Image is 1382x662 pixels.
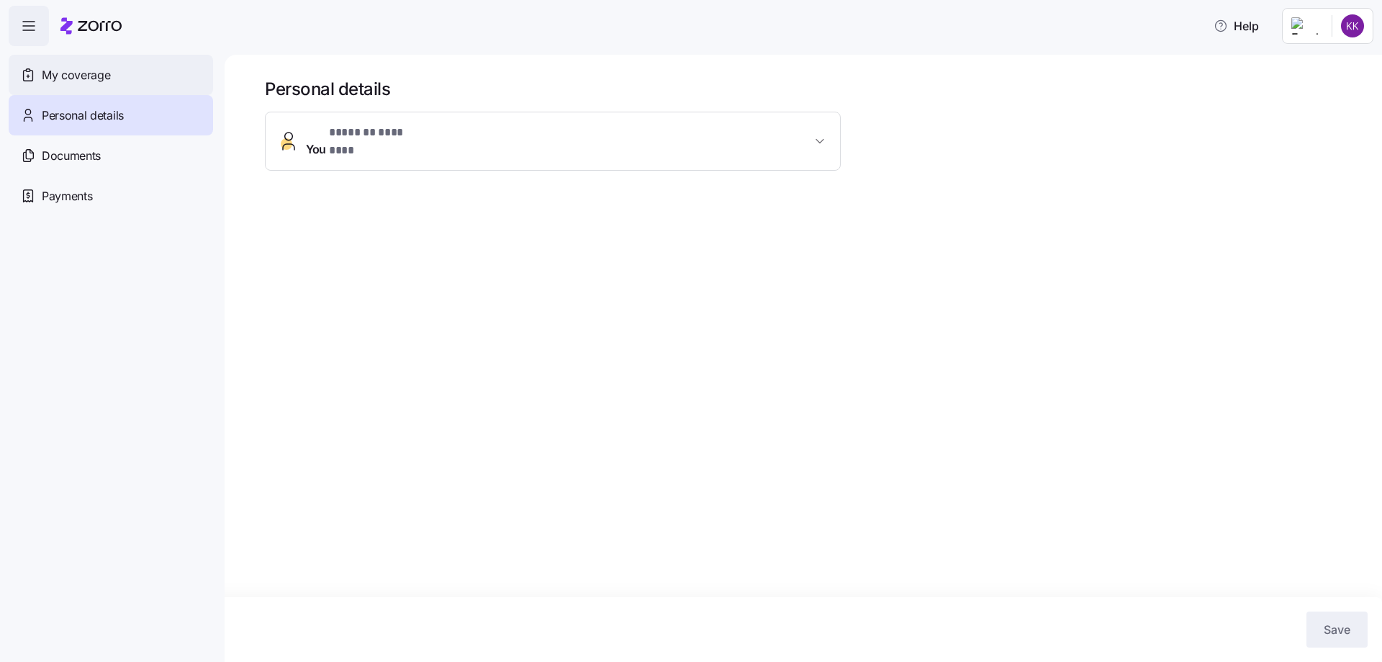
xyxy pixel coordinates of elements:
a: Documents [9,135,213,176]
span: Documents [42,147,101,165]
a: Payments [9,176,213,216]
span: Payments [42,187,92,205]
img: d6941a325e739481e402a2c4247e3db7 [1341,14,1364,37]
span: My coverage [42,66,110,84]
button: Help [1202,12,1270,40]
span: You [306,124,425,158]
span: Personal details [42,107,124,125]
span: Help [1214,17,1259,35]
span: Save [1324,621,1350,638]
h1: Personal details [265,78,1362,100]
a: Personal details [9,95,213,135]
a: My coverage [9,55,213,95]
button: Save [1306,612,1368,648]
img: Employer logo [1291,17,1320,35]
